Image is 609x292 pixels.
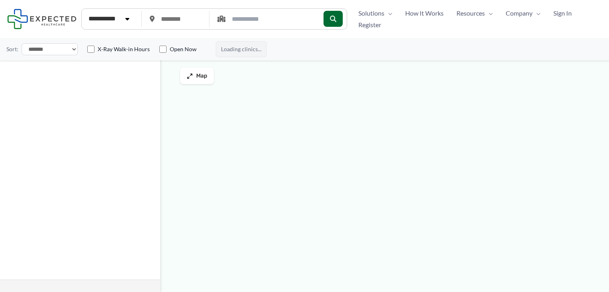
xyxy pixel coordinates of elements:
[170,45,197,53] label: Open Now
[450,7,499,19] a: ResourcesMenu Toggle
[216,41,267,57] span: Loading clinics...
[187,73,193,79] img: Maximize
[196,73,207,80] span: Map
[358,19,381,31] span: Register
[180,68,214,84] button: Map
[98,45,150,53] label: X-Ray Walk-in Hours
[405,7,444,19] span: How It Works
[506,7,533,19] span: Company
[399,7,450,19] a: How It Works
[384,7,392,19] span: Menu Toggle
[352,19,388,31] a: Register
[499,7,547,19] a: CompanyMenu Toggle
[485,7,493,19] span: Menu Toggle
[533,7,541,19] span: Menu Toggle
[7,9,76,29] img: Expected Healthcare Logo - side, dark font, small
[6,44,18,54] label: Sort:
[358,7,384,19] span: Solutions
[547,7,578,19] a: Sign In
[352,7,399,19] a: SolutionsMenu Toggle
[553,7,572,19] span: Sign In
[456,7,485,19] span: Resources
